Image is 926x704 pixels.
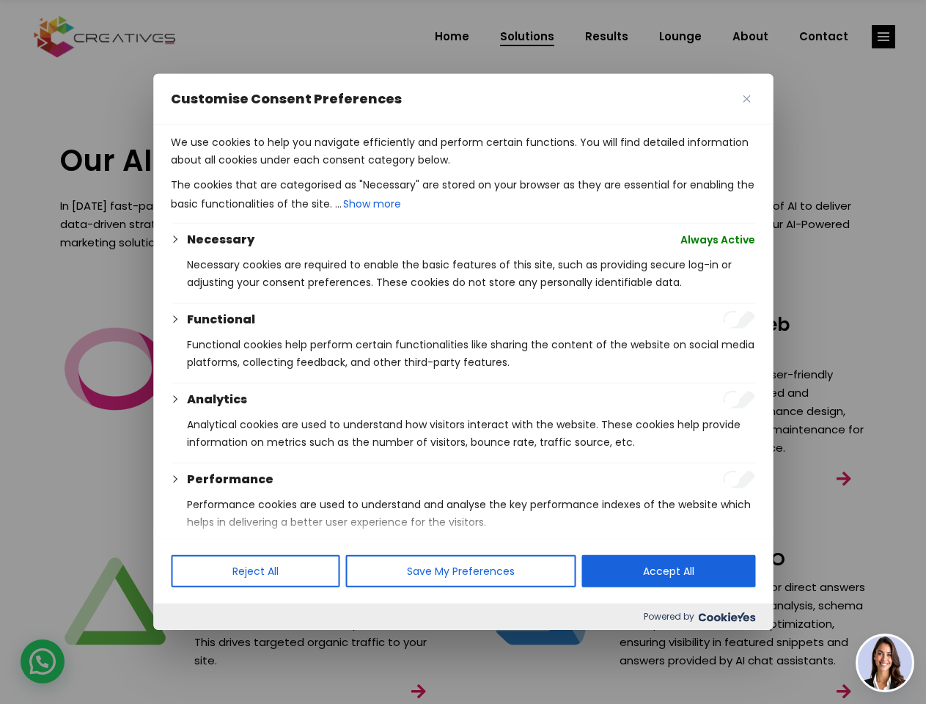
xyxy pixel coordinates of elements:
[171,555,339,587] button: Reject All
[153,74,773,630] div: Customise Consent Preferences
[187,391,247,408] button: Analytics
[345,555,576,587] button: Save My Preferences
[858,636,912,690] img: agent
[738,90,755,108] button: Close
[187,471,273,488] button: Performance
[680,231,755,249] span: Always Active
[187,311,255,329] button: Functional
[723,391,755,408] input: Enable Analytics
[187,416,755,451] p: Analytical cookies are used to understand how visitors interact with the website. These cookies h...
[187,336,755,371] p: Functional cookies help perform certain functionalities like sharing the content of the website o...
[187,496,755,531] p: Performance cookies are used to understand and analyse the key performance indexes of the website...
[581,555,755,587] button: Accept All
[743,95,750,103] img: Close
[171,176,755,214] p: The cookies that are categorised as "Necessary" are stored on your browser as they are essential ...
[171,90,402,108] span: Customise Consent Preferences
[171,133,755,169] p: We use cookies to help you navigate efficiently and perform certain functions. You will find deta...
[187,231,254,249] button: Necessary
[723,311,755,329] input: Enable Functional
[698,612,755,622] img: Cookieyes logo
[723,471,755,488] input: Enable Performance
[153,604,773,630] div: Powered by
[342,194,403,214] button: Show more
[187,256,755,291] p: Necessary cookies are required to enable the basic features of this site, such as providing secur...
